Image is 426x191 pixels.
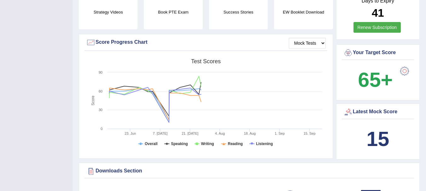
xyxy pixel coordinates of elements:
div: Score Progress Chart [86,38,326,47]
tspan: Test scores [191,58,221,65]
b: 41 [372,7,384,19]
h4: Success Stories [209,9,268,15]
tspan: Listening [256,142,273,146]
h4: Strategy Videos [79,9,137,15]
tspan: Reading [228,142,243,146]
tspan: 23. Jun [125,132,136,135]
tspan: Overall [145,142,158,146]
tspan: 7. [DATE] [153,132,168,135]
div: Your Target Score [343,48,412,58]
tspan: 18. Aug [244,132,255,135]
tspan: Writing [201,142,214,146]
h4: EW Booklet Download [274,9,333,15]
a: Renew Subscription [353,22,401,33]
tspan: 4. Aug [215,132,225,135]
div: Downloads Section [86,166,412,176]
b: 15 [366,127,389,150]
tspan: Score [91,96,95,106]
text: 0 [101,127,102,131]
b: 65+ [358,68,393,91]
div: Latest Mock Score [343,107,412,117]
text: 90 [99,70,102,74]
tspan: 21. [DATE] [182,132,198,135]
text: 60 [99,89,102,93]
h4: Book PTE Exam [144,9,202,15]
tspan: 15. Sep [304,132,316,135]
text: 30 [99,108,102,112]
tspan: 1. Sep [275,132,285,135]
tspan: Speaking [171,142,188,146]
